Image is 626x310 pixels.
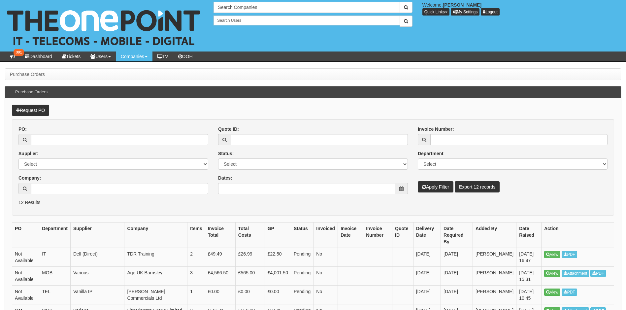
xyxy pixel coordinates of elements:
[481,8,500,16] a: Logout
[516,286,542,304] td: [DATE] 10:45
[214,16,400,25] input: Search Users
[187,223,205,248] th: Items
[12,248,39,267] td: Not Available
[418,126,454,132] label: Invoice Number:
[124,223,187,248] th: Company
[152,52,173,61] a: TV
[205,223,235,248] th: Invoice Total
[218,175,232,181] label: Dates:
[235,223,265,248] th: Total Costs
[12,286,39,304] td: Not Available
[205,286,235,304] td: £0.00
[39,286,71,304] td: TEL
[187,286,205,304] td: 1
[291,223,313,248] th: Status
[338,223,363,248] th: Invoice Date
[85,52,116,61] a: Users
[124,286,187,304] td: [PERSON_NAME] Commercials Ltd
[542,223,614,248] th: Action
[265,248,291,267] td: £22.50
[265,223,291,248] th: GP
[516,267,542,286] td: [DATE] 15:31
[413,286,441,304] td: [DATE]
[313,286,338,304] td: No
[12,223,39,248] th: PO
[124,248,187,267] td: TDR Training
[473,286,516,304] td: [PERSON_NAME]
[10,71,45,78] li: Purchase Orders
[562,251,577,258] a: PDF
[187,248,205,267] td: 2
[516,223,542,248] th: Date Raised
[235,267,265,286] td: £565.00
[291,286,313,304] td: Pending
[235,248,265,267] td: £26.99
[544,270,560,277] a: View
[313,223,338,248] th: Invoiced
[291,248,313,267] td: Pending
[313,267,338,286] td: No
[590,270,606,277] a: PDF
[291,267,313,286] td: Pending
[544,251,560,258] a: View
[363,223,392,248] th: Invoice Number
[392,223,413,248] th: Quote ID
[12,86,51,98] h3: Purchase Orders
[116,52,152,61] a: Companies
[313,248,338,267] td: No
[516,248,542,267] td: [DATE] 16:47
[70,286,124,304] td: Vanilla IP
[124,267,187,286] td: Age UK Barnsley
[20,52,57,61] a: Dashboard
[218,150,234,157] label: Status:
[18,175,41,181] label: Company:
[413,248,441,267] td: [DATE]
[441,223,473,248] th: Date Required By
[455,181,500,192] a: Export 12 records
[473,223,516,248] th: Added By
[544,289,560,296] a: View
[39,248,71,267] td: IT
[57,52,86,61] a: Tickets
[441,267,473,286] td: [DATE]
[473,267,516,286] td: [PERSON_NAME]
[18,126,27,132] label: PO:
[205,267,235,286] td: £4,566.50
[265,267,291,286] td: £4,001.50
[413,223,441,248] th: Delivery Date
[205,248,235,267] td: £49.49
[473,248,516,267] td: [PERSON_NAME]
[12,267,39,286] td: Not Available
[18,199,608,206] p: 12 Results
[418,150,444,157] label: Department
[235,286,265,304] td: £0.00
[218,126,239,132] label: Quote ID:
[413,267,441,286] td: [DATE]
[14,49,24,56] span: 391
[70,248,124,267] td: Dell (Direct)
[417,2,626,16] div: Welcome,
[562,289,577,296] a: PDF
[443,2,481,8] b: [PERSON_NAME]
[441,286,473,304] td: [DATE]
[422,8,449,16] button: Quick Links
[451,8,480,16] a: My Settings
[70,223,124,248] th: Supplier
[39,267,71,286] td: MOB
[265,286,291,304] td: £0.00
[173,52,198,61] a: OOH
[418,181,453,192] button: Apply Filter
[18,150,39,157] label: Supplier:
[187,267,205,286] td: 3
[39,223,71,248] th: Department
[12,105,49,116] a: Request PO
[562,270,589,277] a: Attachment
[441,248,473,267] td: [DATE]
[70,267,124,286] td: Various
[214,2,400,13] input: Search Companies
